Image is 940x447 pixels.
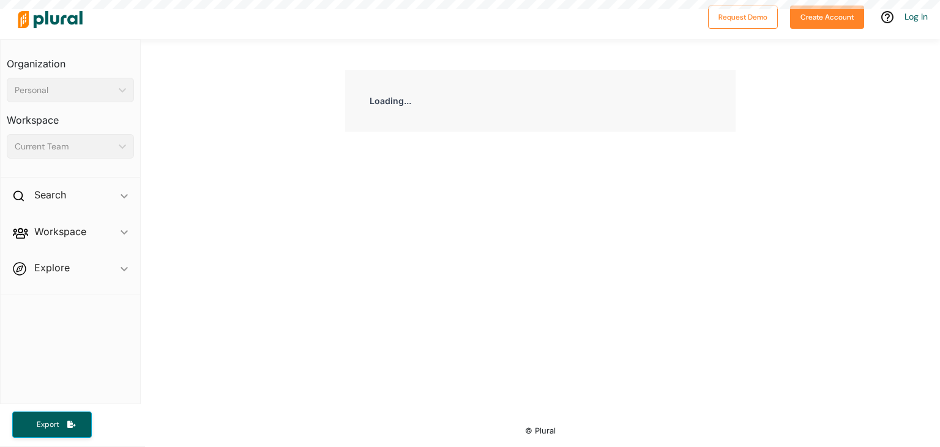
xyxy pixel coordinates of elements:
span: Export [28,419,67,430]
a: Log In [905,11,928,22]
h2: Search [34,188,66,201]
button: Request Demo [708,6,778,29]
a: Create Account [790,10,864,23]
button: Export [12,411,92,438]
div: Personal [15,84,114,97]
a: Request Demo [708,10,778,23]
button: Create Account [790,6,864,29]
div: Current Team [15,140,114,153]
h3: Organization [7,46,134,73]
small: © Plural [525,426,556,435]
div: Loading... [345,70,736,132]
h3: Workspace [7,102,134,129]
